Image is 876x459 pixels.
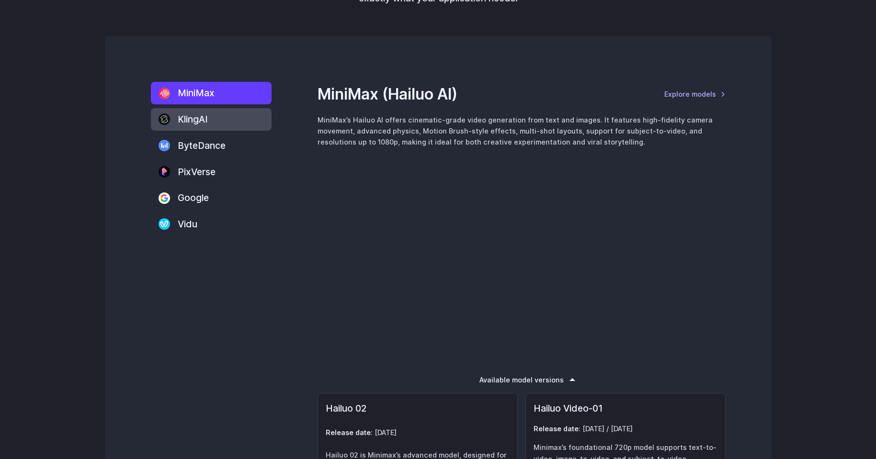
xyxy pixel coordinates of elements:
label: Vidu [151,213,272,235]
label: Google [151,187,272,209]
strong: Release date [326,428,371,437]
h4: Hailuo Video‑01 [534,401,717,416]
label: MiniMax [151,82,272,104]
label: ByteDance [151,134,272,157]
label: KlingAI [151,108,272,131]
h4: Hailuo 02 [326,401,510,416]
p: MiniMax’s Hailuo AI offers cinematic-grade video generation from text and images. It features hig... [318,114,726,147]
label: PixVerse [151,161,272,183]
p: : [DATE] [326,427,510,438]
strong: Release date [534,425,579,433]
p: : [DATE] / [DATE] [534,423,717,434]
a: Explore models [664,89,726,100]
summary: Available model versions [479,374,564,385]
h3: MiniMax (Hailuo AI) [318,82,457,106]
